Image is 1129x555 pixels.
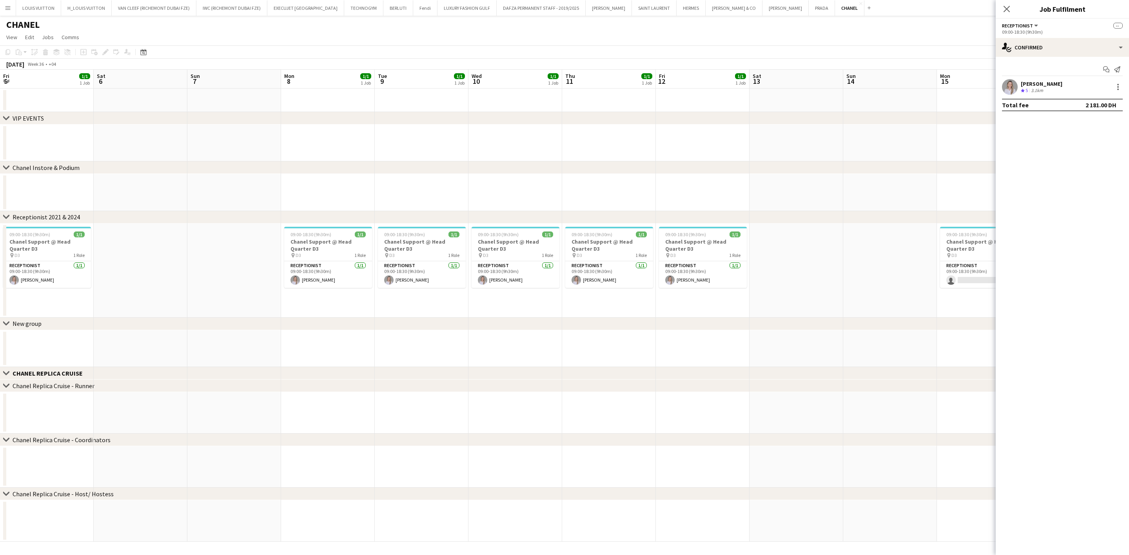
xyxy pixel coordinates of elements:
[940,238,1028,252] h3: Chanel Support @ Head Quarter D3
[735,73,746,79] span: 1/1
[762,0,809,16] button: [PERSON_NAME]
[677,0,706,16] button: HERMES
[15,253,20,259] span: D3
[542,231,553,237] span: 1/1
[472,227,559,288] app-job-card: 09:00-18:30 (9h30m)1/1Chanel Support @ Head Quarter D3 D31 RoleReceptionist1/109:00-18:30 (9h30m)...
[6,19,40,31] h1: CHANEL
[58,32,82,42] a: Comms
[3,261,91,288] app-card-role: Receptionist1/109:00-18:30 (9h30m)[PERSON_NAME]
[13,369,89,377] div: CHANEL REPLICA CRUISE
[659,238,747,252] h3: Chanel Support @ Head Quarter D3
[378,72,387,80] span: Tue
[706,0,762,16] button: [PERSON_NAME] & CO
[659,227,747,288] app-job-card: 09:00-18:30 (9h30m)1/1Chanel Support @ Head Quarter D3 D31 RoleReceptionist1/109:00-18:30 (9h30m)...
[22,32,37,42] a: Edit
[845,77,856,86] span: 14
[670,253,676,259] span: D3
[378,261,466,288] app-card-role: Receptionist1/109:00-18:30 (9h30m)[PERSON_NAME]
[74,231,85,237] span: 1/1
[360,73,371,79] span: 1/1
[448,253,459,259] span: 1 Role
[835,0,864,16] button: CHANEL
[1002,23,1033,29] span: Receptionist
[361,80,371,86] div: 1 Job
[753,72,761,80] span: Sat
[344,0,383,16] button: TECHNOGYM
[437,0,497,16] button: LUXURY FASHION GULF
[1085,101,1116,109] div: 2 181.00 DH
[355,231,366,237] span: 1/1
[478,231,519,237] span: 09:00-18:30 (9h30m)
[577,253,582,259] span: D3
[665,231,706,237] span: 09:00-18:30 (9h30m)
[61,0,112,16] button: H_LOUIS VUITTON
[454,73,465,79] span: 1/1
[389,253,395,259] span: D3
[377,77,387,86] span: 9
[996,4,1129,14] h3: Job Fulfilment
[565,261,653,288] app-card-role: Receptionist1/109:00-18:30 (9h30m)[PERSON_NAME]
[1002,29,1123,35] div: 09:00-18:30 (9h30m)
[378,238,466,252] h3: Chanel Support @ Head Quarter D3
[565,238,653,252] h3: Chanel Support @ Head Quarter D3
[483,253,488,259] span: D3
[383,0,413,16] button: BERLUTI
[13,320,42,328] div: New group
[572,231,612,237] span: 09:00-18:30 (9h30m)
[454,80,465,86] div: 1 Job
[448,231,459,237] span: 1/1
[730,231,741,237] span: 1/1
[26,61,45,67] span: Week 36
[6,34,17,41] span: View
[996,38,1129,57] div: Confirmed
[25,34,34,41] span: Edit
[1021,80,1062,87] div: [PERSON_NAME]
[1002,23,1039,29] button: Receptionist
[13,164,80,172] div: Chanel Instore & Podium
[16,0,61,16] button: LOUIS VUITTON
[284,238,372,252] h3: Chanel Support @ Head Quarter D3
[384,231,425,237] span: 09:00-18:30 (9h30m)
[1029,87,1045,94] div: 3.1km
[80,80,90,86] div: 1 Job
[191,72,200,80] span: Sun
[564,77,575,86] span: 11
[39,32,57,42] a: Jobs
[112,0,196,16] button: VAN CLEEF (RICHEMONT DUBAI FZE)
[946,231,987,237] span: 09:00-18:30 (9h30m)
[9,231,50,237] span: 09:00-18:30 (9h30m)
[413,0,437,16] button: Fendi
[641,73,652,79] span: 1/1
[3,72,9,80] span: Fri
[751,77,761,86] span: 13
[284,227,372,288] app-job-card: 09:00-18:30 (9h30m)1/1Chanel Support @ Head Quarter D3 D31 RoleReceptionist1/109:00-18:30 (9h30m)...
[6,60,24,68] div: [DATE]
[283,77,294,86] span: 8
[1002,101,1029,109] div: Total fee
[290,231,331,237] span: 09:00-18:30 (9h30m)
[565,72,575,80] span: Thu
[940,72,950,80] span: Mon
[13,436,111,444] div: Chanel Replica Cruise - Coordinators
[470,77,482,86] span: 10
[472,72,482,80] span: Wed
[3,32,20,42] a: View
[472,261,559,288] app-card-role: Receptionist1/109:00-18:30 (9h30m)[PERSON_NAME]
[378,227,466,288] app-job-card: 09:00-18:30 (9h30m)1/1Chanel Support @ Head Quarter D3 D31 RoleReceptionist1/109:00-18:30 (9h30m)...
[659,72,665,80] span: Fri
[42,34,54,41] span: Jobs
[49,61,56,67] div: +04
[951,253,957,259] span: D3
[497,0,586,16] button: DAFZA PERMANENT STAFF - 2019/2025
[542,253,553,259] span: 1 Role
[565,227,653,288] app-job-card: 09:00-18:30 (9h30m)1/1Chanel Support @ Head Quarter D3 D31 RoleReceptionist1/109:00-18:30 (9h30m)...
[1113,23,1123,29] span: --
[846,72,856,80] span: Sun
[189,77,200,86] span: 7
[3,227,91,288] div: 09:00-18:30 (9h30m)1/1Chanel Support @ Head Quarter D3 D31 RoleReceptionist1/109:00-18:30 (9h30m)...
[3,238,91,252] h3: Chanel Support @ Head Quarter D3
[13,490,114,498] div: Chanel Replica Cruise - Host/ Hostess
